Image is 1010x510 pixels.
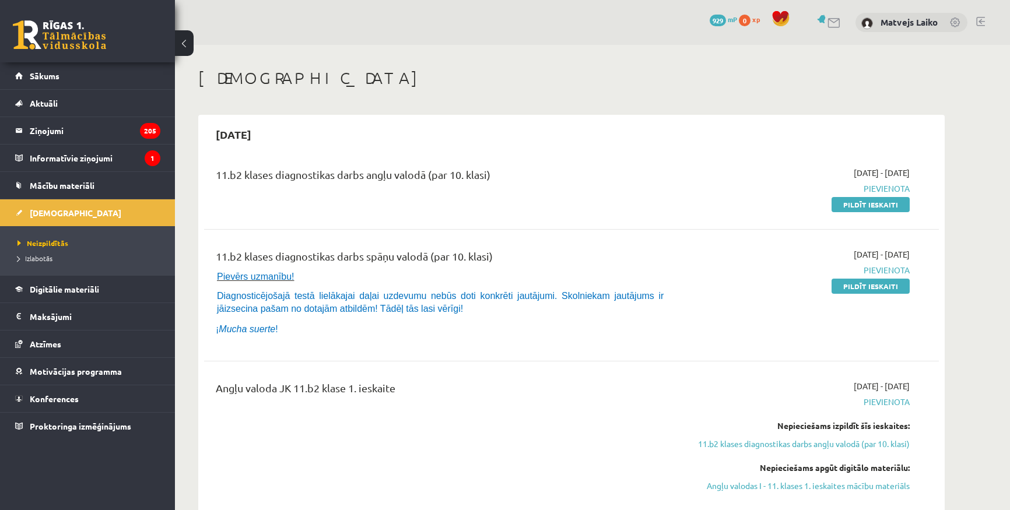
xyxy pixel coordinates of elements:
div: Nepieciešams apgūt digitālo materiālu: [690,462,910,474]
a: Proktoringa izmēģinājums [15,413,160,439]
span: Mācību materiāli [30,180,94,191]
legend: Maksājumi [30,303,160,330]
a: Motivācijas programma [15,358,160,385]
a: Pildīt ieskaiti [832,197,910,212]
span: Neizpildītās [17,238,68,248]
a: [DEMOGRAPHIC_DATA] [15,199,160,226]
a: Angļu valodas I - 11. klases 1. ieskaites mācību materiāls [690,480,910,492]
span: 0 [739,15,751,26]
span: Sākums [30,71,59,81]
a: Aktuāli [15,90,160,117]
a: Digitālie materiāli [15,276,160,303]
span: Proktoringa izmēģinājums [30,421,131,431]
span: [DATE] - [DATE] [854,380,910,392]
img: Matvejs Laiko [861,17,873,29]
span: mP [728,15,737,24]
a: Ziņojumi205 [15,117,160,144]
span: Digitālie materiāli [30,284,99,294]
a: Mācību materiāli [15,172,160,199]
span: Pievienota [690,264,910,276]
a: Izlabotās [17,253,163,263]
span: Aktuāli [30,98,58,108]
legend: Informatīvie ziņojumi [30,145,160,171]
span: Motivācijas programma [30,366,122,377]
a: 11.b2 klases diagnostikas darbs angļu valodā (par 10. klasi) [690,438,910,450]
a: Atzīmes [15,330,160,357]
span: 929 [710,15,726,26]
a: Matvejs Laiko [881,16,938,28]
a: Sākums [15,62,160,89]
i: Mucha suerte [219,324,275,334]
i: 205 [140,123,160,139]
a: Maksājumi [15,303,160,330]
legend: Ziņojumi [30,117,160,144]
span: Pievienota [690,396,910,408]
div: 11.b2 klases diagnostikas darbs angļu valodā (par 10. klasi) [216,167,672,188]
span: Konferences [30,393,79,404]
a: Pildīt ieskaiti [832,279,910,294]
a: 929 mP [710,15,737,24]
a: 0 xp [739,15,766,24]
span: Diagnosticējošajā testā lielākajai daļai uzdevumu nebūs doti konkrēti jautājumi. Skolniekam jautā... [217,291,664,314]
i: 1 [145,150,160,166]
span: Atzīmes [30,339,61,349]
span: [DATE] - [DATE] [854,167,910,179]
h1: [DEMOGRAPHIC_DATA] [198,68,945,88]
h2: [DATE] [204,121,263,148]
span: Pievienota [690,182,910,195]
span: [DATE] - [DATE] [854,248,910,261]
span: [DEMOGRAPHIC_DATA] [30,207,121,218]
span: Izlabotās [17,254,52,263]
span: Pievērs uzmanību! [217,272,294,282]
div: Nepieciešams izpildīt šīs ieskaites: [690,420,910,432]
a: Neizpildītās [17,238,163,248]
div: Angļu valoda JK 11.b2 klase 1. ieskaite [216,380,672,402]
div: 11.b2 klases diagnostikas darbs spāņu valodā (par 10. klasi) [216,248,672,270]
span: xp [752,15,760,24]
a: Konferences [15,385,160,412]
a: Informatīvie ziņojumi1 [15,145,160,171]
a: Rīgas 1. Tālmācības vidusskola [13,20,106,50]
span: ¡ ! [216,324,278,334]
